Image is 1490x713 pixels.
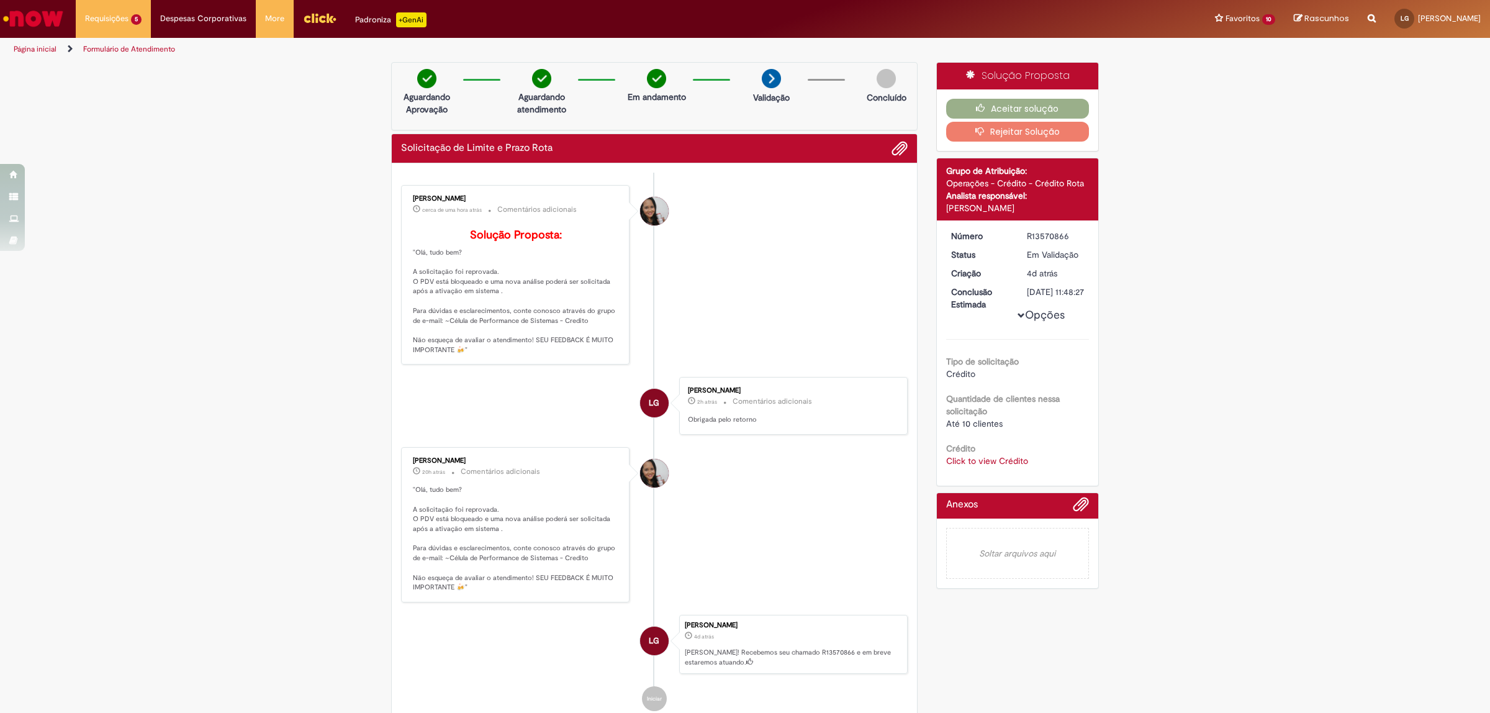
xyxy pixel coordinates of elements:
span: [PERSON_NAME] [1418,13,1481,24]
h2: Solicitação de Limite e Prazo Rota Histórico de tíquete [401,143,553,154]
button: Adicionar anexos [1073,496,1089,519]
a: Rascunhos [1294,13,1349,25]
p: +GenAi [396,12,427,27]
div: Em Validação [1027,248,1085,261]
span: LG [649,388,659,418]
a: Click to view Crédito [946,455,1028,466]
p: "Olá, tudo bem? A solicitação foi reprovada. O PDV está bloqueado e uma nova análise poderá ser s... [413,485,620,593]
span: LG [1401,14,1409,22]
h2: Anexos [946,499,978,511]
img: check-circle-green.png [532,69,551,88]
button: Adicionar anexos [892,140,908,157]
div: [PERSON_NAME] [946,202,1090,214]
div: [PERSON_NAME] [413,195,620,202]
img: click_logo_yellow_360x200.png [303,9,336,27]
span: 20h atrás [422,468,445,476]
div: [DATE] 11:48:27 [1027,286,1085,298]
p: Aguardando atendimento [512,91,572,116]
img: ServiceNow [1,6,65,31]
p: Validação [753,91,790,104]
div: 26/09/2025 14:35:36 [1027,267,1085,279]
div: Valeria Maria Da Conceicao [640,197,669,225]
div: [PERSON_NAME] [413,457,620,465]
em: Soltar arquivos aqui [946,528,1090,579]
b: Crédito [946,443,975,454]
ul: Trilhas de página [9,38,984,61]
dt: Número [942,230,1018,242]
span: 10 [1262,14,1275,25]
span: Rascunhos [1304,12,1349,24]
div: Operações - Crédito - Crédito Rota [946,177,1090,189]
time: 30/09/2025 09:57:35 [422,206,482,214]
p: Concluído [867,91,906,104]
span: LG [649,626,659,656]
p: "Olá, tudo bem? A solicitação foi reprovada. O PDV está bloqueado e uma nova análise poderá ser s... [413,229,620,355]
button: Rejeitar Solução [946,122,1090,142]
button: Aceitar solução [946,99,1090,119]
span: cerca de uma hora atrás [422,206,482,214]
small: Comentários adicionais [497,204,577,215]
img: img-circle-grey.png [877,69,896,88]
time: 30/09/2025 08:19:02 [697,398,717,406]
small: Comentários adicionais [733,396,812,407]
time: 26/09/2025 14:35:36 [694,633,714,640]
li: Laura Santos Ordonhe Goncales [401,615,908,674]
img: check-circle-green.png [417,69,436,88]
span: 4d atrás [1027,268,1057,279]
div: [PERSON_NAME] [688,387,895,394]
div: Solução Proposta [937,63,1099,89]
time: 26/09/2025 14:35:36 [1027,268,1057,279]
span: 4d atrás [694,633,714,640]
div: Laura Santos Ordonhe Goncales [640,627,669,655]
a: Página inicial [14,44,56,54]
dt: Status [942,248,1018,261]
div: Analista responsável: [946,189,1090,202]
span: Favoritos [1226,12,1260,25]
img: check-circle-green.png [647,69,666,88]
span: Até 10 clientes [946,418,1003,429]
small: Comentários adicionais [461,466,540,477]
b: Solução Proposta: [470,228,562,242]
p: Obrigada pelo retorno [688,415,895,425]
span: 5 [131,14,142,25]
div: Padroniza [355,12,427,27]
span: Crédito [946,368,975,379]
a: Formulário de Atendimento [83,44,175,54]
b: Quantidade de clientes nessa solicitação [946,393,1060,417]
div: Grupo de Atribuição: [946,165,1090,177]
span: 2h atrás [697,398,717,406]
span: Requisições [85,12,129,25]
span: Despesas Corporativas [160,12,246,25]
b: Tipo de solicitação [946,356,1019,367]
time: 29/09/2025 14:47:13 [422,468,445,476]
p: Em andamento [628,91,686,103]
p: Aguardando Aprovação [397,91,457,116]
div: Laura Santos Ordonhe Goncales [640,389,669,417]
dt: Criação [942,267,1018,279]
dt: Conclusão Estimada [942,286,1018,311]
div: R13570866 [1027,230,1085,242]
img: arrow-next.png [762,69,781,88]
div: Valeria Maria Da Conceicao [640,459,669,488]
span: More [265,12,284,25]
div: [PERSON_NAME] [685,622,901,629]
p: [PERSON_NAME]! Recebemos seu chamado R13570866 e em breve estaremos atuando. [685,648,901,667]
